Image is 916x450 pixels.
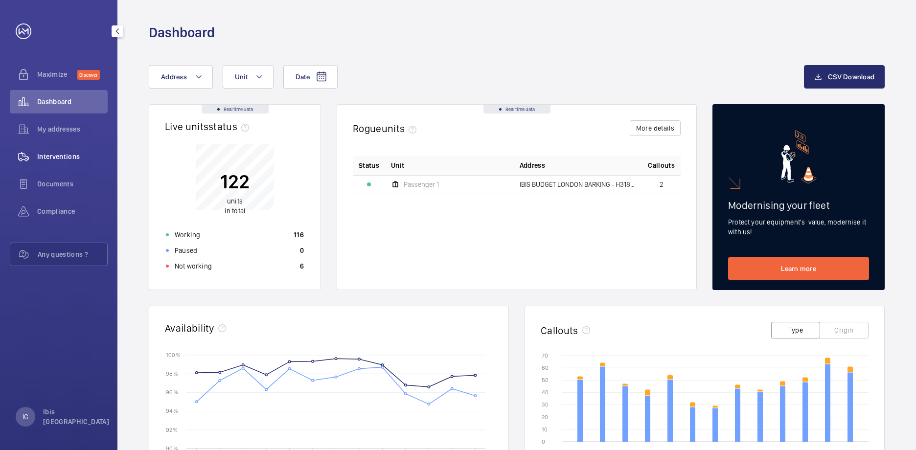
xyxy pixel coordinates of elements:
[166,351,181,358] text: 100 %
[235,73,248,81] span: Unit
[208,120,253,133] span: status
[220,169,250,194] p: 122
[542,401,549,408] text: 30
[359,160,379,170] p: Status
[37,97,108,107] span: Dashboard
[38,249,107,259] span: Any questions ?
[166,407,178,414] text: 94 %
[404,181,439,188] span: Passenger 1
[542,389,549,396] text: 40
[202,105,269,113] div: Real time data
[781,130,817,183] img: marketing-card.svg
[728,257,869,280] a: Learn more
[542,426,548,433] text: 10
[166,389,178,396] text: 96 %
[43,407,109,427] p: Ibis [GEOGRAPHIC_DATA]
[37,69,77,79] span: Maximize
[353,122,420,135] h2: Rogue
[483,105,550,113] div: Real time data
[175,230,200,240] p: Working
[820,322,869,338] button: Origin
[165,322,214,334] h2: Availability
[37,152,108,161] span: Interventions
[175,261,212,271] p: Not working
[149,23,215,42] h1: Dashboard
[223,65,274,89] button: Unit
[149,65,213,89] button: Address
[391,160,404,170] span: Unit
[300,246,304,255] p: 0
[804,65,885,89] button: CSV Download
[296,73,310,81] span: Date
[283,65,338,89] button: Date
[77,70,100,80] span: Discover
[23,412,28,422] p: IG
[728,217,869,237] p: Protect your equipment's value, modernise it with us!
[37,179,108,189] span: Documents
[728,199,869,211] h2: Modernising your fleet
[542,352,548,359] text: 70
[520,181,637,188] span: IBIS BUDGET LONDON BARKING - H3188, IBIS BUDGET LONDON BARKING
[542,438,545,445] text: 0
[660,181,664,188] span: 2
[220,196,250,216] p: in total
[175,246,197,255] p: Paused
[648,160,675,170] span: Callouts
[37,206,108,216] span: Compliance
[541,324,578,337] h2: Callouts
[300,261,304,271] p: 6
[542,364,549,371] text: 60
[165,120,253,133] h2: Live units
[382,122,421,135] span: units
[630,120,681,136] button: More details
[37,124,108,134] span: My addresses
[542,377,549,383] text: 50
[166,426,178,433] text: 92 %
[542,414,548,421] text: 20
[771,322,820,338] button: Type
[161,73,187,81] span: Address
[828,73,874,81] span: CSV Download
[227,197,243,205] span: units
[520,160,545,170] span: Address
[294,230,304,240] p: 116
[166,370,178,377] text: 98 %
